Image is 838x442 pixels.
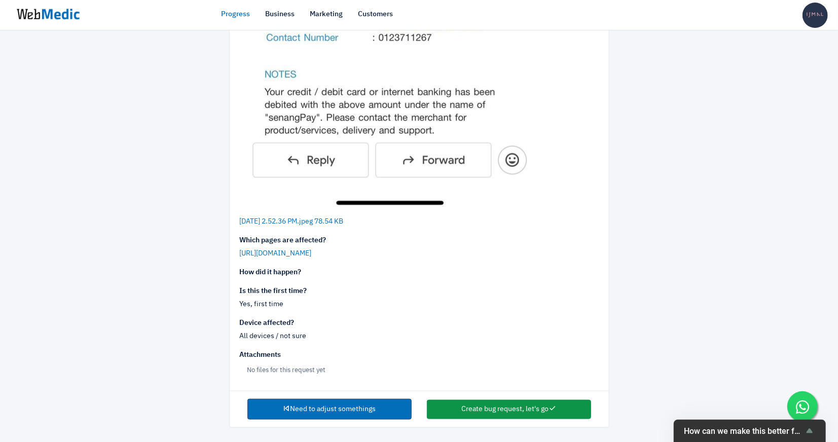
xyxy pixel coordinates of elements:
p: Yes, first time [240,299,599,310]
span: How can we make this better for you? [684,426,804,436]
li: No files for this request yet [240,360,599,381]
a: Marketing [310,9,343,20]
a: Progress [222,9,250,20]
strong: Which pages are affected? [240,237,326,244]
strong: How did it happen? [240,269,302,276]
strong: Attachments [240,351,281,358]
span: 78.54 KB [315,218,344,225]
a: Business [266,9,295,20]
a: Customers [358,9,393,20]
button: Create bug request, let's go [427,400,591,419]
strong: Device affected? [240,319,295,326]
strong: Is this the first time? [240,287,307,294]
button: Show survey - How can we make this better for you? [684,425,816,437]
a: [URL][DOMAIN_NAME] [240,250,312,257]
p: All devices / not sure [240,331,599,342]
a: Need to adjust somethings [247,399,412,420]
